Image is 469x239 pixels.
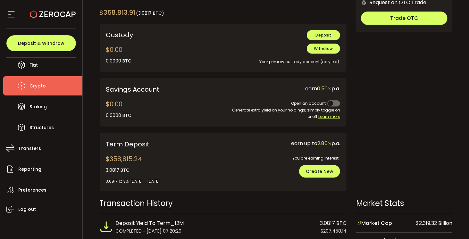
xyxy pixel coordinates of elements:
[18,205,36,214] span: Log out
[106,139,200,149] div: Term Deposit
[106,154,142,174] div: $358,815.24
[317,140,331,147] span: 2.80%
[6,35,76,51] button: Deposit & Withdraw
[390,14,418,22] span: Trade OTC
[320,219,347,227] span: 3.0817 BTC
[395,170,469,239] iframe: Chat Widget
[307,44,340,54] button: Withdraw
[292,155,339,161] span: You are earning interest
[106,85,218,94] div: Savings Account
[18,165,41,174] span: Reporting
[18,185,46,195] span: Preferences
[100,198,347,209] div: Transaction History
[299,165,340,178] button: Create New
[106,58,132,64] div: 0.0000 BTC
[29,81,46,91] span: Crypto
[116,227,182,235] span: COMPLETED ~ [DATE] 07:20:29
[321,227,347,235] span: $207,458.14
[306,168,333,175] span: Create New
[116,219,184,227] span: Deposit Yield To Term_12M
[291,101,326,106] span: Open an account
[291,140,340,147] span: earn up to p.a.
[317,85,331,92] span: 0.50%
[106,45,132,64] div: $0.00
[136,10,164,16] span: (3.0817 BTC)
[356,219,392,227] span: Market Cap
[106,178,160,184] span: 3.0817 @ 3%, [DATE] - [DATE]
[106,167,142,174] div: 3.0817 BTC
[106,99,132,119] div: $0.00
[100,8,164,17] div: $358,813.91
[209,54,340,65] div: Your primary custody account (no yield).
[29,102,47,111] span: Staking
[315,32,331,38] span: Deposit
[29,123,54,132] span: Structures
[29,61,38,70] span: Fiat
[307,30,340,40] button: Deposit
[318,114,340,119] span: Learn more
[106,30,200,40] div: Custody
[305,85,340,92] span: earn p.a.
[228,107,340,120] div: Generate extra yield on your holdings; simply toggle on or off.
[18,144,41,153] span: Transfers
[18,41,64,45] span: Deposit & Withdraw
[356,198,452,209] div: Market Stats
[361,12,448,25] button: Trade OTC
[314,46,333,51] span: Withdraw
[106,112,132,119] div: 0.0000 BTC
